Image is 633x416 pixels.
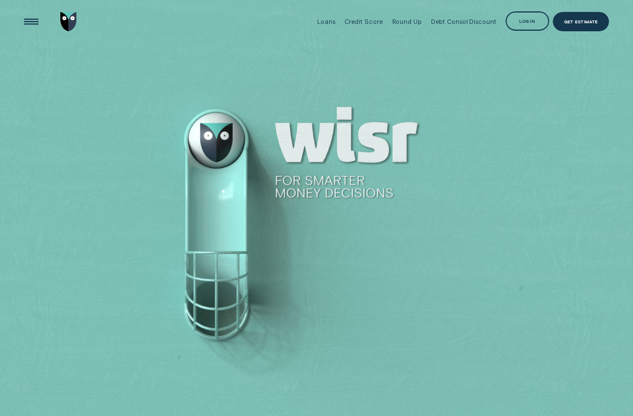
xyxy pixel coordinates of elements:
[344,18,383,26] div: Credit Score
[431,18,496,26] div: Debt Consol Discount
[553,12,609,32] a: Get Estimate
[392,18,422,26] div: Round Up
[60,12,77,32] img: Wisr
[505,11,549,31] button: Log in
[22,12,42,32] button: Open Menu
[317,18,335,26] div: Loans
